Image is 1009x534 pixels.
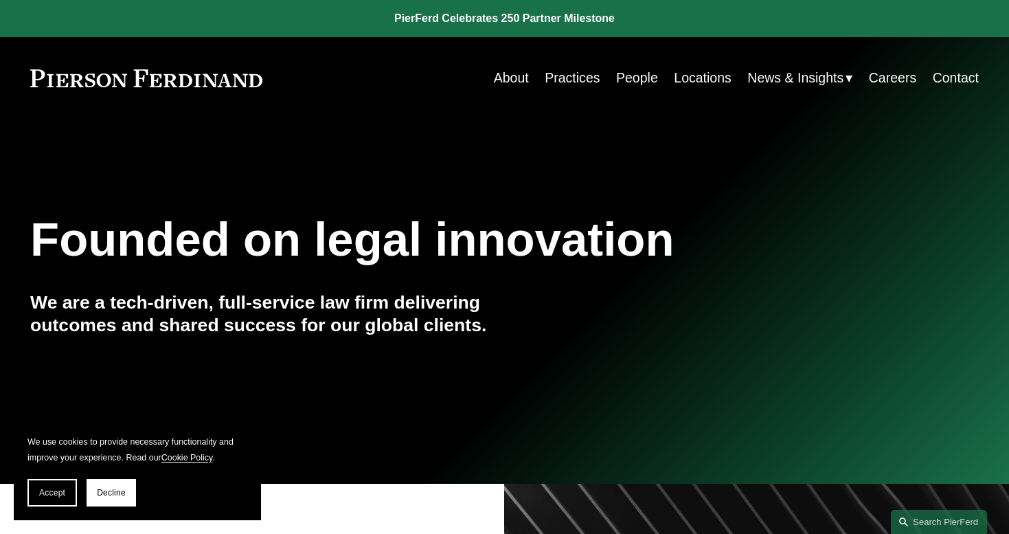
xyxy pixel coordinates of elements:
[891,510,987,534] a: Search this site
[27,479,77,507] button: Accept
[161,453,213,463] a: Cookie Policy
[933,65,979,91] a: Contact
[494,65,529,91] a: About
[616,65,658,91] a: People
[747,65,852,91] a: folder dropdown
[30,291,504,337] h4: We are a tech-driven, full-service law firm delivering outcomes and shared success for our global...
[30,213,821,267] h1: Founded on legal innovation
[87,479,136,507] button: Decline
[97,488,126,498] span: Decline
[869,65,916,91] a: Careers
[14,421,261,520] section: Cookie banner
[545,65,600,91] a: Practices
[39,488,65,498] span: Accept
[674,65,732,91] a: Locations
[27,434,247,465] p: We use cookies to provide necessary functionality and improve your experience. Read our .
[747,66,843,90] span: News & Insights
